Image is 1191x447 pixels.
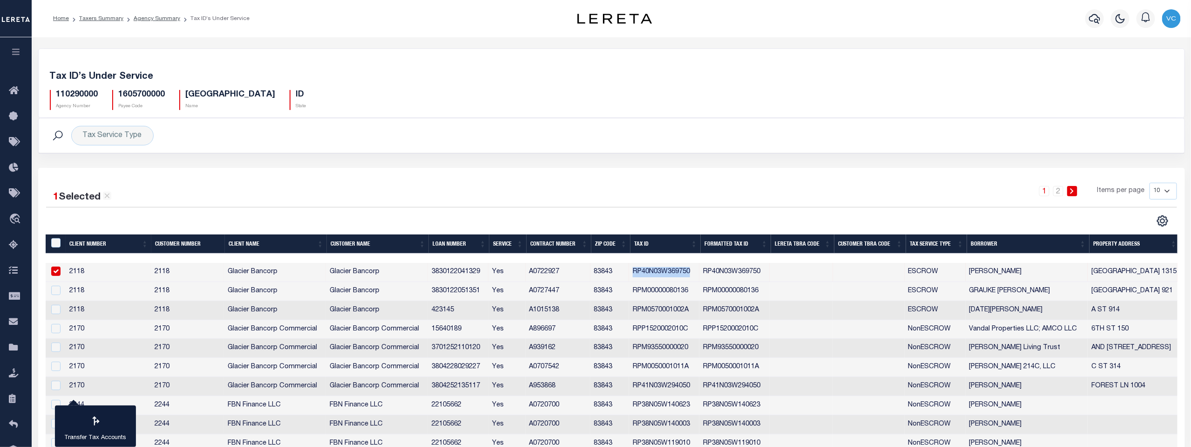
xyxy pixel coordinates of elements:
td: [PERSON_NAME] [966,415,1088,434]
td: A0720700 [526,396,590,415]
td: NonESCROW [905,396,966,415]
td: RP38N05W140623 [629,396,699,415]
a: 2 [1053,186,1063,196]
td: RPM00000080136 [699,282,770,301]
td: 3830122051351 [428,282,488,301]
i: travel_explore [9,213,24,226]
td: Glacier Bancorp Commercial [326,377,428,396]
td: [DATE][PERSON_NAME] [966,301,1088,320]
th: Property Address: activate to sort column ascending [1089,234,1180,254]
td: 423145 [428,301,488,320]
a: Agency Summary [134,16,180,21]
div: Selected [54,190,111,205]
td: Yes [488,396,526,415]
td: Yes [488,282,526,301]
th: Service: activate to sort column ascending [489,234,527,254]
td: 3830122041329 [428,263,488,282]
td: Glacier Bancorp Commercial [224,320,326,339]
td: RP41N03W294050 [629,377,699,396]
td: C ST 314 [1088,358,1180,377]
th: Client Name: activate to sort column ascending [225,234,327,254]
p: Transfer Tax Accounts [65,433,127,443]
td: ESCROW [905,263,966,282]
a: 1 [1039,186,1049,196]
td: RPM0050001011A [699,358,770,377]
td: 83843 [590,377,629,396]
div: Tax Service Type [71,126,154,145]
td: A953868 [526,377,590,396]
h5: 110290000 [56,90,98,100]
td: Glacier Bancorp Commercial [224,377,326,396]
td: 83843 [590,320,629,339]
td: Glacier Bancorp Commercial [326,358,428,377]
h5: ID [296,90,306,100]
td: RPM93550000020 [629,339,699,358]
th: Formatted Tax ID: activate to sort column ascending [701,234,771,254]
td: Glacier Bancorp [326,263,428,282]
td: NonESCROW [905,339,966,358]
td: Yes [488,339,526,358]
td: Yes [488,415,526,434]
th: LERETA TBRA Code: activate to sort column ascending [771,234,834,254]
th: Customer Number [151,234,225,254]
td: FOREST LN 1004 [1088,377,1180,396]
th: &nbsp; [46,234,66,254]
td: 2170 [151,339,224,358]
td: 3804228029227 [428,358,488,377]
td: Vandal Properties LLC; AMCO LLC [966,320,1088,339]
td: Glacier Bancorp Commercial [326,339,428,358]
td: [PERSON_NAME] [966,263,1088,282]
th: Tax ID: activate to sort column ascending [630,234,701,254]
td: 22105662 [428,396,488,415]
td: RPM93550000020 [699,339,770,358]
td: RP41N03W294050 [699,377,770,396]
td: Glacier Bancorp [326,282,428,301]
td: 2170 [151,377,224,396]
img: logo-dark.svg [577,14,652,24]
td: 2118 [151,282,224,301]
td: FBN Finance LLC [224,396,326,415]
td: [GEOGRAPHIC_DATA] 921 [1088,282,1180,301]
td: RPP1520002010C [629,320,699,339]
td: RP38N05W140003 [629,415,699,434]
td: A939162 [526,339,590,358]
img: svg+xml;base64,PHN2ZyB4bWxucz0iaHR0cDovL3d3dy53My5vcmcvMjAwMC9zdmciIHBvaW50ZXItZXZlbnRzPSJub25lIi... [1162,9,1181,28]
td: FBN Finance LLC [326,396,428,415]
li: Tax ID’s Under Service [180,14,250,23]
td: FBN Finance LLC [326,415,428,434]
td: A0707542 [526,358,590,377]
td: RPM0570001002A [699,301,770,320]
td: NonESCROW [905,358,966,377]
td: 83843 [590,415,629,434]
td: RPM00000080136 [629,282,699,301]
span: 1 [54,193,59,202]
td: Yes [488,377,526,396]
td: ESCROW [905,301,966,320]
td: NonESCROW [905,377,966,396]
td: Yes [488,320,526,339]
td: Glacier Bancorp Commercial [224,339,326,358]
p: State [296,103,306,110]
td: A0722927 [526,263,590,282]
a: Taxers Summary [79,16,123,21]
td: 2118 [151,263,224,282]
td: NonESCROW [905,320,966,339]
td: A0720700 [526,415,590,434]
td: 2118 [151,301,224,320]
td: GRAUKE [PERSON_NAME] [966,282,1088,301]
td: FBN Finance LLC [224,415,326,434]
td: 15640189 [428,320,488,339]
td: 2244 [66,396,151,415]
td: Yes [488,358,526,377]
td: 3804252135117 [428,377,488,396]
td: [PERSON_NAME] [966,396,1088,415]
th: Zip Code: activate to sort column ascending [591,234,630,254]
td: RPM0050001011A [629,358,699,377]
td: 83843 [590,396,629,415]
td: 22105662 [428,415,488,434]
h5: [GEOGRAPHIC_DATA] [186,90,276,100]
td: 6TH ST 150 [1088,320,1180,339]
td: A ST 914 [1088,301,1180,320]
td: 2170 [66,377,151,396]
td: [PERSON_NAME] Living Trust [966,339,1088,358]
